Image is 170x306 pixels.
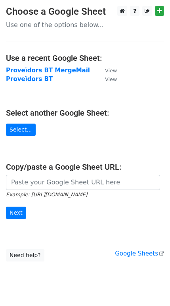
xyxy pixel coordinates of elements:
[105,76,117,82] small: View
[6,6,164,17] h3: Choose a Google Sheet
[97,76,117,83] a: View
[6,67,90,74] a: Proveïdors BT MergeMail
[6,175,160,190] input: Paste your Google Sheet URL here
[115,250,164,257] a: Google Sheets
[97,67,117,74] a: View
[6,21,164,29] p: Use one of the options below...
[6,124,36,136] a: Select...
[105,68,117,74] small: View
[6,162,164,172] h4: Copy/paste a Google Sheet URL:
[6,207,26,219] input: Next
[130,268,170,306] iframe: Chat Widget
[6,76,53,83] a: Proveïdors BT
[6,192,87,198] small: Example: [URL][DOMAIN_NAME]
[6,249,44,261] a: Need help?
[6,53,164,63] h4: Use a recent Google Sheet:
[6,108,164,118] h4: Select another Google Sheet:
